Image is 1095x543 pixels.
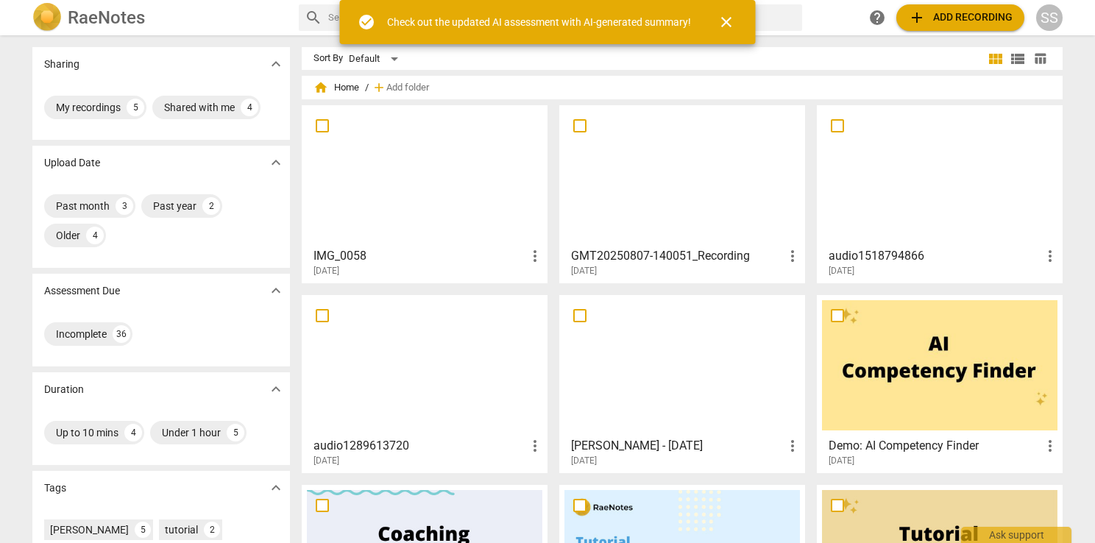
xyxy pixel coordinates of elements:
[313,455,339,467] span: [DATE]
[307,110,542,277] a: IMG_0058[DATE]
[908,9,1013,26] span: Add recording
[313,265,339,277] span: [DATE]
[564,300,800,466] a: [PERSON_NAME] - [DATE][DATE]
[265,477,287,499] button: Show more
[44,480,66,496] p: Tags
[829,437,1041,455] h3: Demo: AI Competency Finder
[571,455,597,467] span: [DATE]
[32,3,62,32] img: Logo
[56,228,80,243] div: Older
[56,425,118,440] div: Up to 10 mins
[829,455,854,467] span: [DATE]
[135,522,151,538] div: 5
[961,527,1071,543] div: Ask support
[265,152,287,174] button: Show more
[1041,437,1059,455] span: more_vert
[267,282,285,299] span: expand_more
[328,6,796,29] input: Search
[44,382,84,397] p: Duration
[1007,48,1029,70] button: List view
[829,265,854,277] span: [DATE]
[1033,52,1047,65] span: table_chart
[313,247,526,265] h3: IMG_0058
[68,7,145,28] h2: RaeNotes
[313,437,526,455] h3: audio1289613720
[526,437,544,455] span: more_vert
[717,13,735,31] span: close
[305,9,322,26] span: search
[56,199,110,213] div: Past month
[56,327,107,341] div: Incomplete
[1036,4,1063,31] button: SS
[86,227,104,244] div: 4
[864,4,890,31] a: Help
[868,9,886,26] span: help
[1029,48,1051,70] button: Table view
[267,479,285,497] span: expand_more
[372,80,386,95] span: add
[784,247,801,265] span: more_vert
[227,424,244,441] div: 5
[313,80,359,95] span: Home
[571,265,597,277] span: [DATE]
[56,100,121,115] div: My recordings
[1009,50,1027,68] span: view_list
[44,283,120,299] p: Assessment Due
[1041,247,1059,265] span: more_vert
[267,380,285,398] span: expand_more
[265,378,287,400] button: Show more
[267,154,285,171] span: expand_more
[124,424,142,441] div: 4
[349,47,403,71] div: Default
[571,247,784,265] h3: GMT20250807-140051_Recording
[267,55,285,73] span: expand_more
[829,247,1041,265] h3: audio1518794866
[784,437,801,455] span: more_vert
[127,99,144,116] div: 5
[162,425,221,440] div: Under 1 hour
[985,48,1007,70] button: Tile view
[32,3,287,32] a: LogoRaeNotes
[265,280,287,302] button: Show more
[164,100,235,115] div: Shared with me
[204,522,220,538] div: 2
[265,53,287,75] button: Show more
[202,197,220,215] div: 2
[526,247,544,265] span: more_vert
[908,9,926,26] span: add
[571,437,784,455] h3: Sarah Smith - Feb 5 2025
[116,197,133,215] div: 3
[987,50,1004,68] span: view_module
[44,155,100,171] p: Upload Date
[564,110,800,277] a: GMT20250807-140051_Recording[DATE]
[313,53,343,64] div: Sort By
[307,300,542,466] a: audio1289613720[DATE]
[896,4,1024,31] button: Upload
[709,4,744,40] button: Close
[313,80,328,95] span: home
[387,15,691,30] div: Check out the updated AI assessment with AI-generated summary!
[113,325,130,343] div: 36
[241,99,258,116] div: 4
[44,57,79,72] p: Sharing
[822,300,1057,466] a: Demo: AI Competency Finder[DATE]
[165,522,198,537] div: tutorial
[386,82,429,93] span: Add folder
[50,522,129,537] div: [PERSON_NAME]
[365,82,369,93] span: /
[358,13,375,31] span: check_circle
[822,110,1057,277] a: audio1518794866[DATE]
[153,199,196,213] div: Past year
